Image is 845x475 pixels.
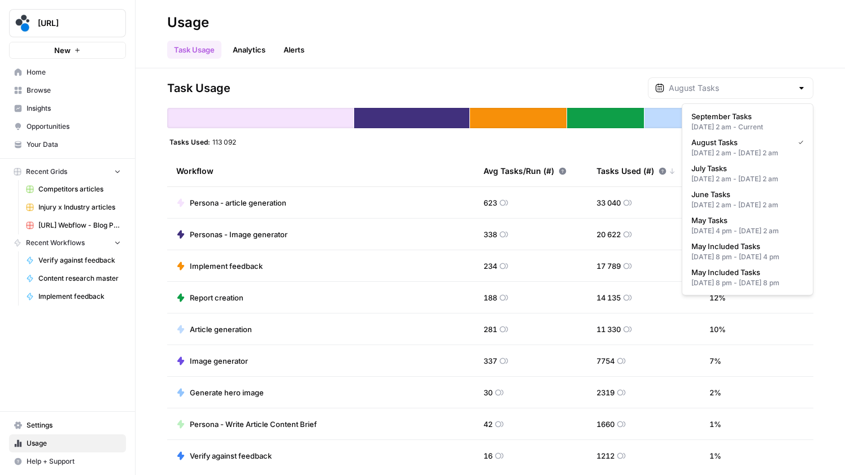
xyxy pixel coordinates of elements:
a: Settings [9,416,126,434]
a: Article generation [176,324,252,335]
a: Home [9,63,126,81]
span: 281 [484,324,497,335]
span: 1 % [709,419,721,430]
span: [URL] Webflow - Blog Posts Refresh [38,220,121,230]
input: August Tasks [669,82,792,94]
span: 17 789 [596,260,621,272]
span: 188 [484,292,497,303]
span: Help + Support [27,456,121,467]
span: 12 % [709,292,726,303]
span: Implement feedback [38,291,121,302]
div: Tasks Used (#) [596,155,676,186]
div: [DATE] 2 am - [DATE] 2 am [691,174,804,184]
a: Browse [9,81,126,99]
span: Insights [27,103,121,114]
span: 42 [484,419,493,430]
span: 11 330 [596,324,621,335]
span: May Tasks [691,215,799,226]
span: Persona - Write Article Content Brief [190,419,317,430]
span: 1660 [596,419,615,430]
div: [DATE] 2 am - Current [691,122,804,132]
span: 234 [484,260,497,272]
a: Injury x Industry articles [21,198,126,216]
a: Your Data [9,136,126,154]
div: [DATE] 2 am - [DATE] 2 am [691,200,804,210]
span: Verify against feedback [190,450,272,461]
a: Persona - article generation [176,197,286,208]
span: May Included Tasks [691,241,799,252]
span: Home [27,67,121,77]
button: New [9,42,126,59]
span: Usage [27,438,121,448]
button: Recent Workflows [9,234,126,251]
a: Opportunities [9,117,126,136]
span: Generate hero image [190,387,264,398]
a: Implement feedback [176,260,263,272]
span: 30 [484,387,493,398]
div: Usage [167,14,209,32]
a: Generate hero image [176,387,264,398]
span: September Tasks [691,111,799,122]
a: Personas - Image generator [176,229,288,240]
span: Tasks Used: [169,137,210,146]
span: 10 % [709,324,726,335]
button: Help + Support [9,452,126,470]
button: Recent Grids [9,163,126,180]
span: Implement feedback [190,260,263,272]
span: Recent Grids [26,167,67,177]
span: Browse [27,85,121,95]
div: [DATE] 8 pm - [DATE] 8 pm [691,278,804,288]
a: Alerts [277,41,311,59]
span: Image generator [190,355,248,367]
span: 14 135 [596,292,621,303]
span: May Included Tasks [691,267,799,278]
span: 16 [484,450,493,461]
span: Content research master [38,273,121,284]
a: Implement feedback [21,287,126,306]
span: Recent Workflows [26,238,85,248]
span: 623 [484,197,497,208]
div: Avg Tasks/Run (#) [484,155,567,186]
a: Content research master [21,269,126,287]
span: Injury x Industry articles [38,202,121,212]
span: 2319 [596,387,615,398]
span: Opportunities [27,121,121,132]
span: 20 622 [596,229,621,240]
a: Report creation [176,292,243,303]
span: 1212 [596,450,615,461]
a: Verify against feedback [21,251,126,269]
span: 7754 [596,355,615,367]
span: Report creation [190,292,243,303]
span: Your Data [27,140,121,150]
div: [DATE] 4 pm - [DATE] 2 am [691,226,804,236]
a: [URL] Webflow - Blog Posts Refresh [21,216,126,234]
a: Competitors articles [21,180,126,198]
div: Workflow [176,155,465,186]
span: Article generation [190,324,252,335]
div: [DATE] 2 am - [DATE] 2 am [691,148,804,158]
a: Insights [9,99,126,117]
a: Analytics [226,41,272,59]
div: [DATE] 8 pm - [DATE] 4 pm [691,252,804,262]
span: Settings [27,420,121,430]
span: Task Usage [167,80,230,96]
a: Usage [9,434,126,452]
span: Competitors articles [38,184,121,194]
a: Verify against feedback [176,450,272,461]
span: 338 [484,229,497,240]
button: Workspace: spot.ai [9,9,126,37]
a: Image generator [176,355,248,367]
span: June Tasks [691,189,799,200]
span: Personas - Image generator [190,229,288,240]
span: 337 [484,355,497,367]
img: spot.ai Logo [13,13,33,33]
span: [URL] [38,18,106,29]
span: July Tasks [691,163,799,174]
a: Persona - Write Article Content Brief [176,419,317,430]
span: 7 % [709,355,721,367]
span: New [54,45,71,56]
span: 33 040 [596,197,621,208]
span: August Tasks [691,137,789,148]
span: Persona - article generation [190,197,286,208]
span: 1 % [709,450,721,461]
